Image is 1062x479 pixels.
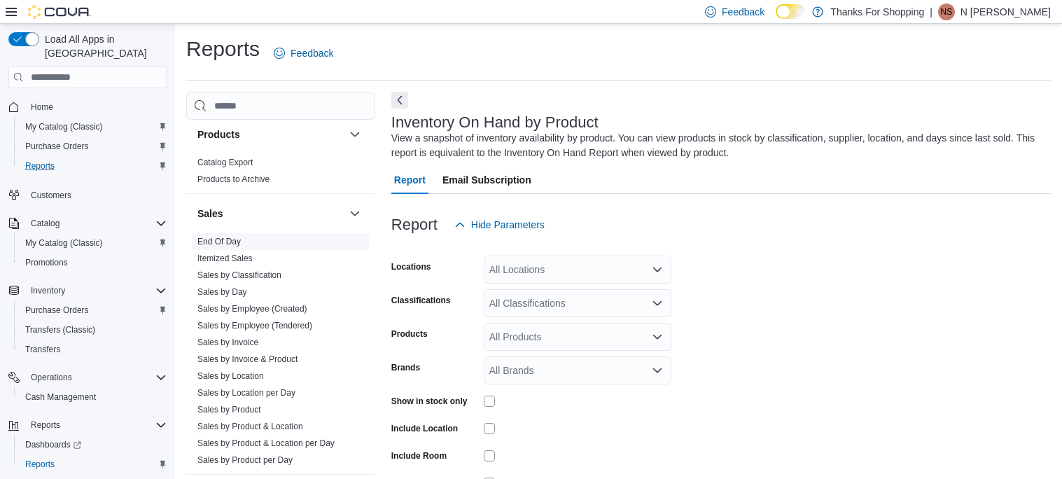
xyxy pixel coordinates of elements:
[25,369,78,386] button: Operations
[197,354,298,365] span: Sales by Invoice & Product
[20,235,167,251] span: My Catalog (Classic)
[197,207,223,221] h3: Sales
[20,138,95,155] a: Purchase Orders
[3,368,172,387] button: Operations
[20,138,167,155] span: Purchase Orders
[268,39,339,67] a: Feedback
[197,438,335,448] a: Sales by Product & Location per Day
[3,184,172,204] button: Customers
[31,218,60,229] span: Catalog
[197,455,293,465] a: Sales by Product per Day
[391,92,408,109] button: Next
[39,32,167,60] span: Load All Apps in [GEOGRAPHIC_DATA]
[197,405,261,415] a: Sales by Product
[197,270,281,280] a: Sales by Classification
[652,298,663,309] button: Open list of options
[20,254,167,271] span: Promotions
[449,211,550,239] button: Hide Parameters
[652,365,663,376] button: Open list of options
[14,117,172,137] button: My Catalog (Classic)
[25,187,77,204] a: Customers
[14,300,172,320] button: Purchase Orders
[197,422,303,431] a: Sales by Product & Location
[197,304,307,314] a: Sales by Employee (Created)
[186,35,260,63] h1: Reports
[197,303,307,314] span: Sales by Employee (Created)
[25,459,55,470] span: Reports
[197,387,295,398] span: Sales by Location per Day
[197,174,270,184] a: Products to Archive
[938,4,955,20] div: N Spence
[186,154,375,193] div: Products
[20,158,167,174] span: Reports
[197,207,344,221] button: Sales
[20,302,167,319] span: Purchase Orders
[391,261,431,272] label: Locations
[197,237,241,247] a: End Of Day
[197,321,312,331] a: Sales by Employee (Tendered)
[391,328,428,340] label: Products
[3,281,172,300] button: Inventory
[391,423,458,434] label: Include Location
[25,369,167,386] span: Operations
[14,137,172,156] button: Purchase Orders
[197,438,335,449] span: Sales by Product & Location per Day
[31,419,60,431] span: Reports
[28,5,91,19] img: Cova
[197,454,293,466] span: Sales by Product per Day
[197,320,312,331] span: Sales by Employee (Tendered)
[25,215,167,232] span: Catalog
[25,282,167,299] span: Inventory
[391,362,420,373] label: Brands
[197,174,270,185] span: Products to Archive
[197,236,241,247] span: End Of Day
[25,237,103,249] span: My Catalog (Classic)
[14,454,172,474] button: Reports
[960,4,1051,20] p: N [PERSON_NAME]
[20,341,167,358] span: Transfers
[25,324,95,335] span: Transfers (Classic)
[394,166,426,194] span: Report
[25,282,71,299] button: Inventory
[3,97,172,117] button: Home
[20,235,109,251] a: My Catalog (Classic)
[197,370,264,382] span: Sales by Location
[25,160,55,172] span: Reports
[25,257,68,268] span: Promotions
[197,404,261,415] span: Sales by Product
[197,338,258,347] a: Sales by Invoice
[25,417,167,433] span: Reports
[347,205,363,222] button: Sales
[197,371,264,381] a: Sales by Location
[20,118,109,135] a: My Catalog (Classic)
[25,99,59,116] a: Home
[197,421,303,432] span: Sales by Product & Location
[391,396,468,407] label: Show in stock only
[3,214,172,233] button: Catalog
[291,46,333,60] span: Feedback
[20,341,66,358] a: Transfers
[391,216,438,233] h3: Report
[391,114,599,131] h3: Inventory On Hand by Product
[930,4,932,20] p: |
[471,218,545,232] span: Hide Parameters
[14,320,172,340] button: Transfers (Classic)
[197,287,247,297] a: Sales by Day
[20,389,102,405] a: Cash Management
[197,354,298,364] a: Sales by Invoice & Product
[391,450,447,461] label: Include Room
[20,456,167,473] span: Reports
[391,295,451,306] label: Classifications
[14,435,172,454] a: Dashboards
[14,387,172,407] button: Cash Management
[20,436,87,453] a: Dashboards
[197,337,258,348] span: Sales by Invoice
[25,186,167,203] span: Customers
[20,321,101,338] a: Transfers (Classic)
[25,141,89,152] span: Purchase Orders
[197,270,281,281] span: Sales by Classification
[25,121,103,132] span: My Catalog (Classic)
[20,254,74,271] a: Promotions
[25,344,60,355] span: Transfers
